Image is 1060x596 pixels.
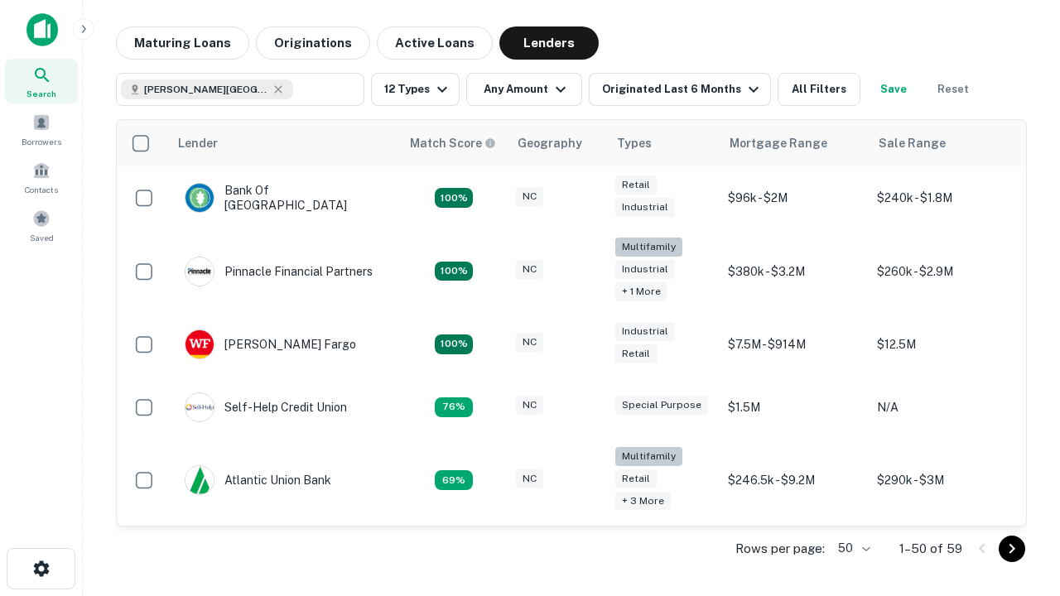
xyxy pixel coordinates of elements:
[867,73,920,106] button: Save your search to get updates of matches that match your search criteria.
[185,392,347,422] div: Self-help Credit Union
[977,464,1060,543] iframe: Chat Widget
[615,396,708,415] div: Special Purpose
[30,231,54,244] span: Saved
[144,82,268,97] span: [PERSON_NAME][GEOGRAPHIC_DATA], [GEOGRAPHIC_DATA]
[26,87,56,100] span: Search
[927,73,980,106] button: Reset
[185,465,331,495] div: Atlantic Union Bank
[116,26,249,60] button: Maturing Loans
[185,257,373,286] div: Pinnacle Financial Partners
[730,133,827,153] div: Mortgage Range
[5,203,78,248] a: Saved
[466,73,582,106] button: Any Amount
[615,322,675,341] div: Industrial
[435,188,473,208] div: Matching Properties: 15, hasApolloMatch: undefined
[516,260,543,279] div: NC
[589,73,771,106] button: Originated Last 6 Months
[869,166,1018,229] td: $240k - $1.8M
[831,536,873,560] div: 50
[720,229,869,313] td: $380k - $3.2M
[879,133,946,153] div: Sale Range
[516,396,543,415] div: NC
[720,313,869,376] td: $7.5M - $914M
[410,134,493,152] h6: Match Score
[178,133,218,153] div: Lender
[778,73,860,106] button: All Filters
[617,133,652,153] div: Types
[615,492,671,511] div: + 3 more
[615,175,657,195] div: Retail
[25,183,58,196] span: Contacts
[518,133,582,153] div: Geography
[185,466,214,494] img: picture
[516,187,543,206] div: NC
[5,155,78,199] a: Contacts
[615,447,682,466] div: Multifamily
[615,469,657,488] div: Retail
[869,439,1018,522] td: $290k - $3M
[720,376,869,439] td: $1.5M
[615,238,682,257] div: Multifamily
[26,13,58,46] img: capitalize-icon.png
[869,376,1018,439] td: N/A
[185,330,214,358] img: picture
[185,183,383,213] div: Bank Of [GEOGRAPHIC_DATA]
[499,26,599,60] button: Lenders
[869,313,1018,376] td: $12.5M
[400,120,508,166] th: Capitalize uses an advanced AI algorithm to match your search with the best lender. The match sco...
[615,198,675,217] div: Industrial
[720,439,869,522] td: $246.5k - $9.2M
[615,260,675,279] div: Industrial
[435,470,473,490] div: Matching Properties: 10, hasApolloMatch: undefined
[185,257,214,286] img: picture
[22,135,61,148] span: Borrowers
[371,73,460,106] button: 12 Types
[615,344,657,363] div: Retail
[615,282,667,301] div: + 1 more
[869,229,1018,313] td: $260k - $2.9M
[377,26,493,60] button: Active Loans
[256,26,370,60] button: Originations
[508,120,607,166] th: Geography
[435,334,473,354] div: Matching Properties: 15, hasApolloMatch: undefined
[607,120,720,166] th: Types
[5,107,78,151] a: Borrowers
[720,166,869,229] td: $96k - $2M
[168,120,400,166] th: Lender
[435,262,473,281] div: Matching Properties: 26, hasApolloMatch: undefined
[999,536,1025,562] button: Go to next page
[720,120,869,166] th: Mortgage Range
[869,120,1018,166] th: Sale Range
[899,539,962,559] p: 1–50 of 59
[735,539,825,559] p: Rows per page:
[5,59,78,103] a: Search
[185,393,214,421] img: picture
[410,134,496,152] div: Capitalize uses an advanced AI algorithm to match your search with the best lender. The match sco...
[516,469,543,488] div: NC
[185,184,214,212] img: picture
[435,397,473,417] div: Matching Properties: 11, hasApolloMatch: undefined
[516,333,543,352] div: NC
[602,79,764,99] div: Originated Last 6 Months
[185,329,356,359] div: [PERSON_NAME] Fargo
